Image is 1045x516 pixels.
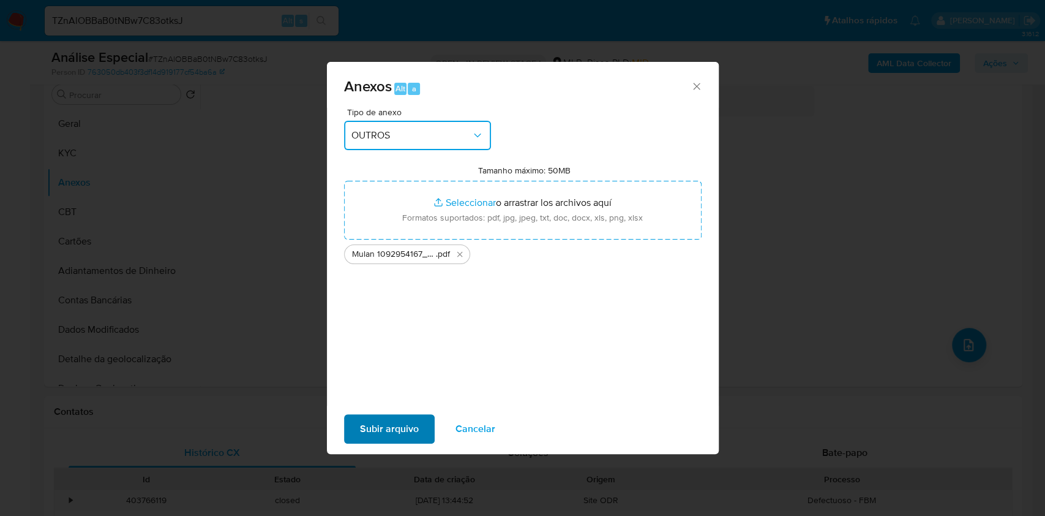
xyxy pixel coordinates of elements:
span: Anexos [344,75,392,97]
span: a [412,83,416,94]
button: Cancelar [440,414,511,444]
button: Cerrar [691,80,702,91]
span: Alt [395,83,405,94]
ul: Archivos seleccionados [344,240,702,264]
button: Eliminar Mulan 1092954167_Larissa Cristina Silva da Cunha 2025_09_25_08_48_29.pdf [452,247,467,262]
span: OUTROS [351,129,471,142]
span: Subir arquivo [360,415,419,442]
button: Subir arquivo [344,414,435,444]
span: Mulan 1092954167_Larissa [PERSON_NAME] 2025_09_25_08_48_29 [352,248,436,260]
span: .pdf [436,248,450,260]
button: OUTROS [344,121,491,150]
span: Tipo de anexo [347,108,494,116]
span: Cancelar [455,415,495,442]
label: Tamanho máximo: 50MB [478,165,571,176]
